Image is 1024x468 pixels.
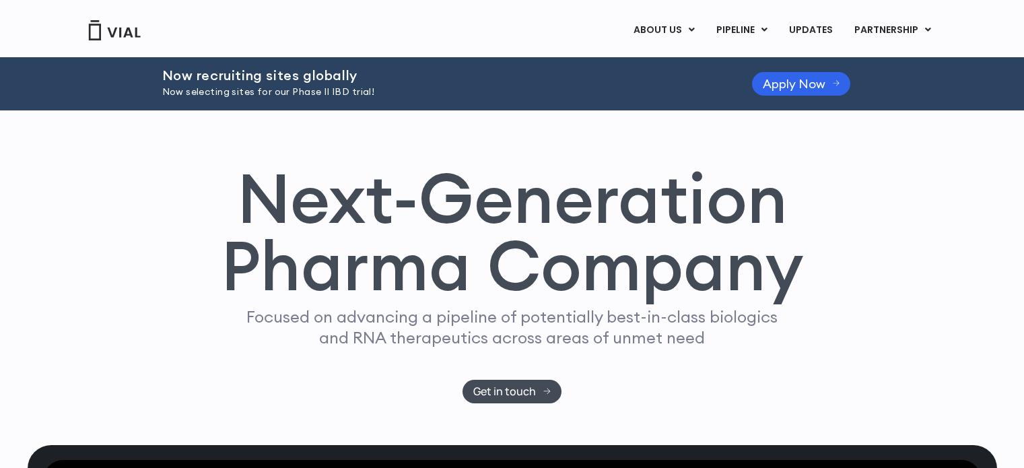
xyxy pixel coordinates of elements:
a: Get in touch [463,380,561,403]
span: Get in touch [473,387,536,397]
span: Apply Now [763,79,825,89]
h1: Next-Generation Pharma Company [221,164,804,300]
h2: Now recruiting sites globally [162,68,718,83]
p: Focused on advancing a pipeline of potentially best-in-class biologics and RNA therapeutics acros... [241,306,784,348]
a: UPDATES [778,19,843,42]
a: ABOUT USMenu Toggle [623,19,705,42]
a: PIPELINEMenu Toggle [706,19,778,42]
img: Vial Logo [88,20,141,40]
p: Now selecting sites for our Phase II IBD trial! [162,85,718,100]
a: Apply Now [752,72,851,96]
a: PARTNERSHIPMenu Toggle [844,19,942,42]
